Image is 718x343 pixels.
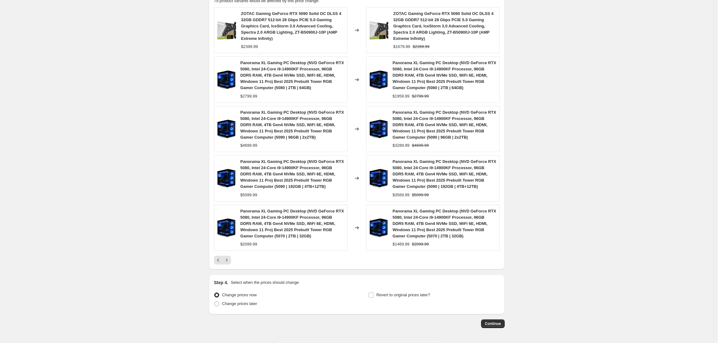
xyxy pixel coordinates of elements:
h2: Step 4. [214,279,228,286]
img: 71c7k-TNofL._AC_SL1500_80x.jpg [217,21,236,40]
div: $3569.99 [393,192,409,198]
div: $2099.99 [240,241,257,247]
span: Change prices now [222,293,257,297]
span: Continue [485,321,501,326]
div: $1959.99 [393,93,409,99]
span: Panorama XL Gaming PC Desktop (NVD GeForce RTX 5080, Intel 24-Core i9-14900KF Processor, 96GB DDR... [240,60,344,90]
img: 61C2TPXUAYL._AC_SL1000_80x.jpg [217,169,235,188]
span: Panorama XL Gaming PC Desktop (NVD GeForce RTX 5080, Intel 24-Core i9-14900KF Processor, 96GB DDR... [240,159,344,189]
div: $3289.99 [393,142,409,149]
strike: $2799.99 [412,93,429,99]
span: Change prices later [222,301,257,306]
button: Continue [481,319,505,328]
span: ZOTAC Gaming GeForce RTX 5090 Solid OC DLSS 4 32GB GDDR7 512-bit 28 Gbps PCIE 5.0 Gaming Graphics... [241,11,341,41]
img: 61C2TPXUAYL._AC_SL1000_80x.jpg [217,218,235,237]
strike: $4699.99 [412,142,429,149]
div: $4699.99 [240,142,257,149]
div: $2399.99 [241,44,258,50]
span: Revert to original prices later? [376,293,430,297]
strike: $5099.99 [412,192,429,198]
div: $5099.99 [240,192,257,198]
img: 61C2TPXUAYL._AC_SL1000_80x.jpg [370,120,388,138]
nav: Pagination [214,256,231,264]
img: 61C2TPXUAYL._AC_SL1000_80x.jpg [370,169,388,188]
span: Panorama XL Gaming PC Desktop (NVD GeForce RTX 5080, Intel 24-Core i9-14900KF Processor, 96GB DDR... [393,110,496,140]
span: Panorama XL Gaming PC Desktop (NVD GeForce RTX 5080, Intel 24-Core i9-14900KF Processor, 96GB DDR... [240,209,344,238]
strike: $2099.99 [412,241,429,247]
img: 61C2TPXUAYL._AC_SL1000_80x.jpg [370,70,388,89]
img: 71c7k-TNofL._AC_SL1500_80x.jpg [370,21,388,40]
span: Panorama XL Gaming PC Desktop (NVD GeForce RTX 5080, Intel 24-Core i9-14900KF Processor, 96GB DDR... [393,159,496,189]
span: ZOTAC Gaming GeForce RTX 5090 Solid OC DLSS 4 32GB GDDR7 512-bit 28 Gbps PCIE 5.0 Gaming Graphics... [393,11,494,41]
img: 61C2TPXUAYL._AC_SL1000_80x.jpg [370,218,388,237]
div: $1679.99 [393,44,410,50]
span: Panorama XL Gaming PC Desktop (NVD GeForce RTX 5080, Intel 24-Core i9-14900KF Processor, 96GB DDR... [393,209,496,238]
div: $1469.99 [393,241,409,247]
img: 61C2TPXUAYL._AC_SL1000_80x.jpg [217,120,235,138]
p: Select when the prices should change [231,279,299,286]
img: 61C2TPXUAYL._AC_SL1000_80x.jpg [217,70,235,89]
button: Previous [214,256,223,264]
div: $2799.99 [240,93,257,99]
strike: $2399.99 [413,44,429,50]
button: Next [222,256,231,264]
span: Panorama XL Gaming PC Desktop (NVD GeForce RTX 5080, Intel 24-Core i9-14900KF Processor, 96GB DDR... [393,60,496,90]
span: Panorama XL Gaming PC Desktop (NVD GeForce RTX 5080, Intel 24-Core i9-14900KF Processor, 96GB DDR... [240,110,344,140]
